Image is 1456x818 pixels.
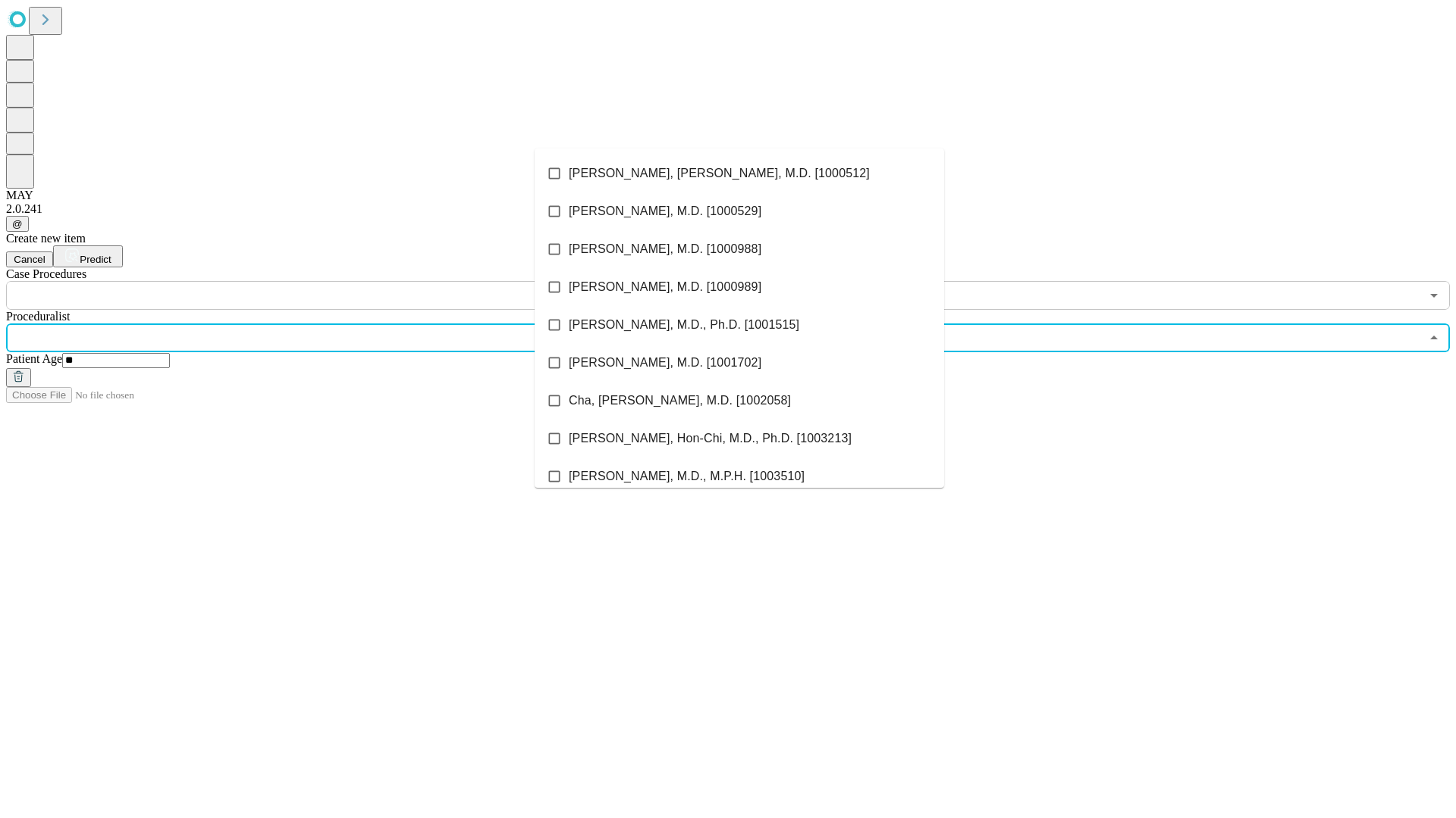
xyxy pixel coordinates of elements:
[569,240,761,258] span: [PERSON_NAME], M.D. [1000988]
[1423,327,1445,348] button: Close
[6,189,1450,202] div: MAY
[6,352,62,365] span: Patient Age
[569,392,791,410] span: Cha, [PERSON_NAME], M.D. [1002058]
[569,202,761,220] span: [PERSON_NAME], M.D. [1000529]
[6,251,53,267] button: Cancel
[6,232,86,245] span: Create new item
[1423,285,1445,306] button: Open
[569,316,799,334] span: [PERSON_NAME], M.D., Ph.D. [1001515]
[6,202,1450,216] div: 2.0.241
[569,429,852,448] span: [PERSON_NAME], Hon-Chi, M.D., Ph.D. [1003213]
[569,164,870,183] span: [PERSON_NAME], [PERSON_NAME], M.D. [1000512]
[569,278,761,296] span: [PERSON_NAME], M.D. [1000989]
[569,354,761,372] span: [PERSON_NAME], M.D. [1001702]
[6,310,70,323] span: Proceduralist
[80,254,111,265] span: Predict
[53,245,123,267] button: Predict
[14,254,45,265] span: Cancel
[12,218,23,229] span: @
[569,467,805,485] span: [PERSON_NAME], M.D., M.P.H. [1003510]
[6,267,86,280] span: Scheduled Procedure
[6,216,29,232] button: @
